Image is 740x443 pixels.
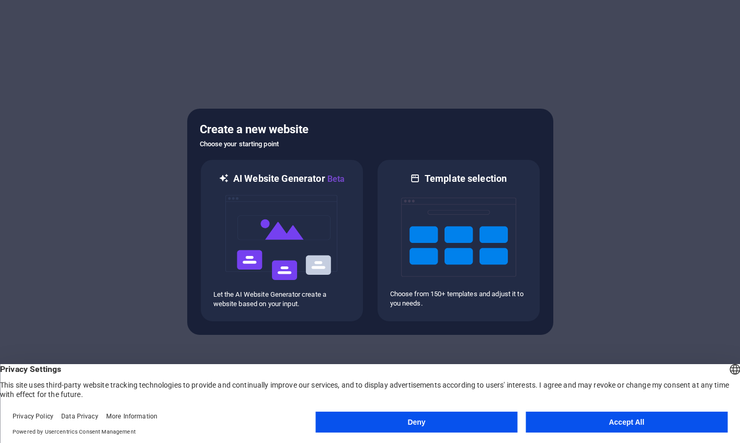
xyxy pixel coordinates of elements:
p: Let the AI Website Generator create a website based on your input. [213,290,350,309]
p: Choose from 150+ templates and adjust it to you needs. [390,289,527,308]
span: Beta [325,174,345,184]
h6: AI Website Generator [233,172,345,185]
h6: Choose your starting point [200,138,541,150]
h5: Create a new website [200,121,541,138]
div: Template selectionChoose from 150+ templates and adjust it to you needs. [377,159,541,322]
h6: Template selection [425,172,507,185]
img: ai [224,185,339,290]
div: AI Website GeneratorBetaaiLet the AI Website Generator create a website based on your input. [200,159,364,322]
